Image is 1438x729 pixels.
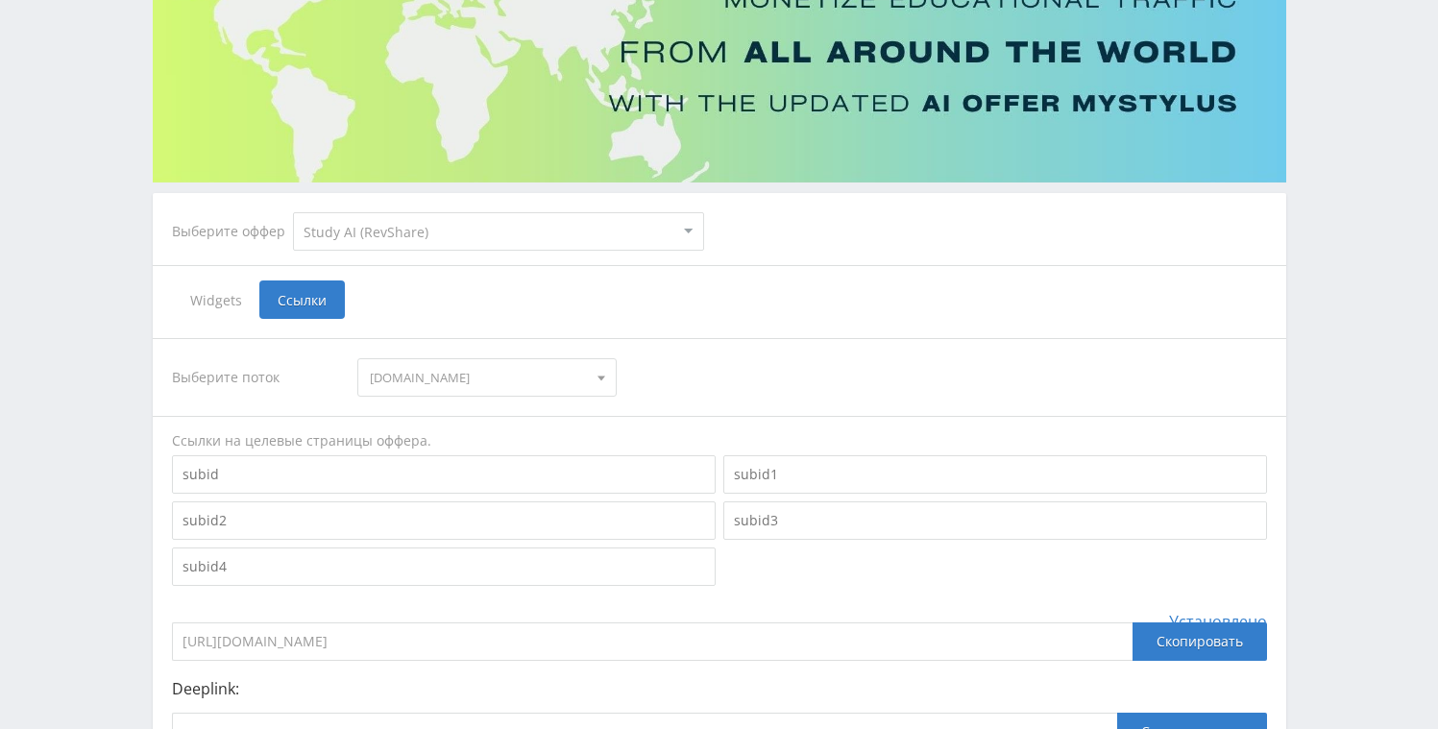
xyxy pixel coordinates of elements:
[723,455,1267,494] input: subid1
[370,359,587,396] span: [DOMAIN_NAME]
[172,455,716,494] input: subid
[1169,613,1267,630] span: Установлено
[172,547,716,586] input: subid4
[172,224,293,239] div: Выберите оффер
[172,280,259,319] span: Widgets
[259,280,345,319] span: Ссылки
[172,501,716,540] input: subid2
[723,501,1267,540] input: subid3
[172,358,339,397] div: Выберите поток
[172,680,1267,697] p: Deeplink:
[1133,622,1267,661] div: Скопировать
[172,431,1267,450] div: Ссылки на целевые страницы оффера.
